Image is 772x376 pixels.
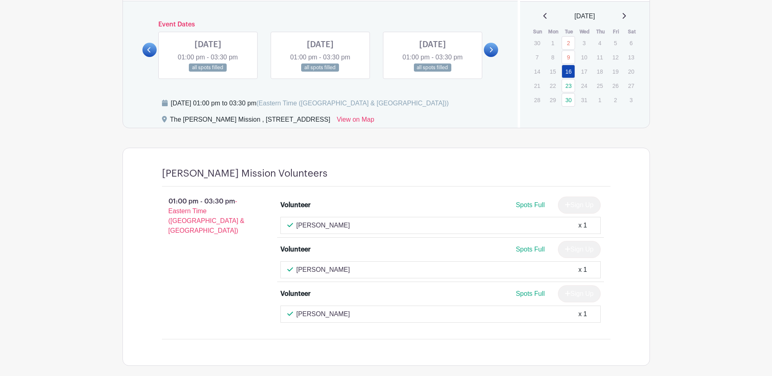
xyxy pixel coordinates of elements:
div: [DATE] 01:00 pm to 03:30 pm [171,98,449,108]
p: 3 [577,37,591,49]
p: 1 [593,94,606,106]
div: Volunteer [280,200,311,210]
span: (Eastern Time ([GEOGRAPHIC_DATA] & [GEOGRAPHIC_DATA])) [256,100,449,107]
p: 25 [593,79,606,92]
p: 19 [609,65,622,78]
p: 5 [609,37,622,49]
p: 13 [624,51,638,63]
span: Spots Full [516,201,545,208]
p: 30 [530,37,544,49]
span: [DATE] [575,11,595,21]
p: [PERSON_NAME] [296,221,350,230]
th: Mon [546,28,562,36]
p: 15 [546,65,560,78]
h6: Event Dates [157,21,484,28]
p: [PERSON_NAME] [296,265,350,275]
th: Fri [608,28,624,36]
div: x 1 [578,265,587,275]
p: 6 [624,37,638,49]
div: Volunteer [280,245,311,254]
a: 30 [562,93,575,107]
p: 21 [530,79,544,92]
p: 14 [530,65,544,78]
p: 29 [546,94,560,106]
p: 24 [577,79,591,92]
a: 2 [562,36,575,50]
th: Tue [561,28,577,36]
span: Spots Full [516,290,545,297]
p: 7 [530,51,544,63]
span: Spots Full [516,246,545,253]
p: 28 [530,94,544,106]
th: Wed [577,28,593,36]
h4: [PERSON_NAME] Mission Volunteers [162,168,328,179]
p: 01:00 pm - 03:30 pm [149,193,268,239]
p: 8 [546,51,560,63]
div: x 1 [578,309,587,319]
p: 26 [609,79,622,92]
p: 3 [624,94,638,106]
th: Thu [593,28,608,36]
a: 16 [562,65,575,78]
p: 1 [546,37,560,49]
p: 22 [546,79,560,92]
p: 10 [577,51,591,63]
a: 23 [562,79,575,92]
p: 18 [593,65,606,78]
p: 20 [624,65,638,78]
span: - Eastern Time ([GEOGRAPHIC_DATA] & [GEOGRAPHIC_DATA]) [168,198,245,234]
p: 27 [624,79,638,92]
div: Volunteer [280,289,311,299]
p: 31 [577,94,591,106]
p: 4 [593,37,606,49]
p: 12 [609,51,622,63]
p: [PERSON_NAME] [296,309,350,319]
p: 2 [609,94,622,106]
th: Sat [624,28,640,36]
a: 9 [562,50,575,64]
th: Sun [530,28,546,36]
p: 17 [577,65,591,78]
div: The [PERSON_NAME] Mission , [STREET_ADDRESS] [170,115,330,128]
a: View on Map [337,115,374,128]
div: x 1 [578,221,587,230]
p: 11 [593,51,606,63]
